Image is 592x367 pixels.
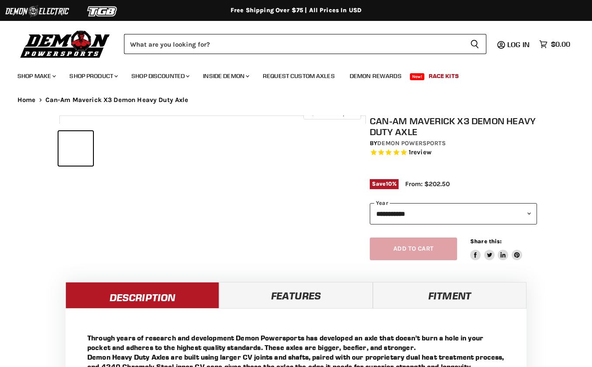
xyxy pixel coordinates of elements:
[63,67,123,85] a: Shop Product
[256,67,341,85] a: Request Custom Axles
[370,179,399,189] span: Save %
[343,67,408,85] a: Demon Rewards
[377,139,445,147] a: Demon Powersports
[282,131,316,166] button: IMAGE thumbnail
[207,131,241,166] button: IMAGE thumbnail
[470,238,522,261] aside: Share this:
[65,282,219,308] a: Description
[373,282,527,308] a: Fitment
[370,139,537,148] div: by
[535,38,575,51] a: $0.00
[370,203,537,224] select: year
[370,148,537,157] span: Rated 5.0 out of 5 stars 1 reviews
[124,34,486,54] form: Product
[405,180,450,188] span: From: $202.50
[11,67,61,85] a: Shop Make
[470,238,502,245] span: Share this:
[503,41,535,48] a: Log in
[308,110,356,116] span: Click to expand
[17,28,113,59] img: Demon Powersports
[551,40,570,48] span: $0.00
[463,34,486,54] button: Search
[124,34,463,54] input: Search
[70,3,135,20] img: TGB Logo 2
[410,73,425,80] span: New!
[411,149,431,156] span: review
[409,149,431,156] span: 1 reviews
[133,131,167,166] button: IMAGE thumbnail
[59,131,93,166] button: IMAGE thumbnail
[244,131,279,166] button: IMAGE thumbnail
[170,131,204,166] button: IMAGE thumbnail
[219,282,373,308] a: Features
[422,67,465,85] a: Race Kits
[17,96,36,104] a: Home
[386,180,392,187] span: 10
[11,64,568,85] ul: Main menu
[4,3,70,20] img: Demon Electric Logo 2
[370,116,537,137] h1: Can-Am Maverick X3 Demon Heavy Duty Axle
[96,131,130,166] button: IMAGE thumbnail
[125,67,195,85] a: Shop Discounted
[507,40,530,49] span: Log in
[196,67,255,85] a: Inside Demon
[45,96,189,104] span: Can-Am Maverick X3 Demon Heavy Duty Axle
